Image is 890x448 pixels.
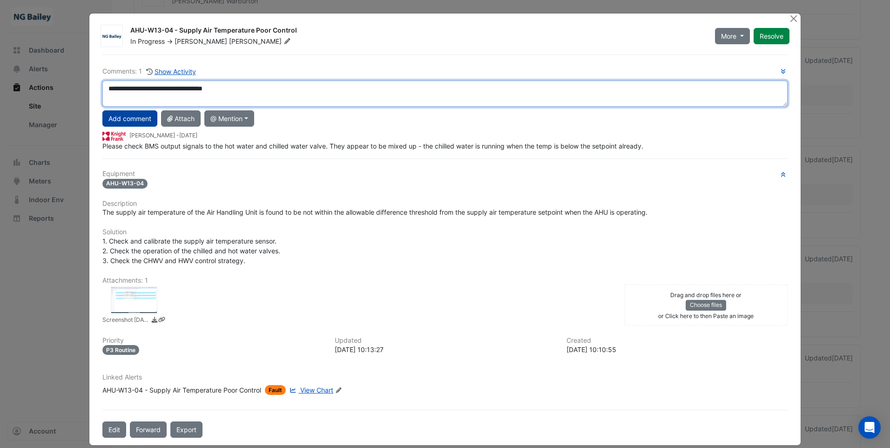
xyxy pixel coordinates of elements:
[167,37,173,45] span: ->
[789,14,799,23] button: Close
[102,110,157,127] button: Add comment
[686,300,726,310] button: Choose files
[170,421,202,438] a: Export
[102,170,788,178] h6: Equipment
[102,277,788,285] h6: Attachments: 1
[102,337,324,345] h6: Priority
[102,385,261,395] div: AHU-W13-04 - Supply Air Temperature Poor Control
[175,37,227,45] span: [PERSON_NAME]
[335,345,556,354] div: [DATE] 10:13:27
[102,228,788,236] h6: Solution
[130,26,704,37] div: AHU-W13-04 - Supply Air Temperature Poor Control
[715,28,750,44] button: More
[102,421,126,438] button: Edit
[658,312,754,319] small: or Click here to then Paste an image
[102,345,139,355] div: P3 Routine
[566,337,788,345] h6: Created
[858,416,881,439] div: Open Intercom Messenger
[265,385,286,395] span: Fault
[179,132,197,139] span: 2025-09-05 10:13:27
[102,179,148,189] span: AHU-W13-04
[130,421,167,438] button: Forward
[158,316,165,326] a: Copy link to clipboard
[111,286,157,314] div: Screenshot 2025-09-05 at 10.12.13.png
[102,208,647,216] span: The supply air temperature of the Air Handling Unit is found to be not within the allowable diffe...
[102,237,280,265] span: 1. Check and calibrate the supply air temperature sensor. 2. Check the operation of the chilled a...
[130,37,165,45] span: In Progress
[146,66,196,77] button: Show Activity
[102,200,788,208] h6: Description
[670,292,742,299] small: Drag and drop files here or
[335,387,342,394] fa-icon: Edit Linked Alerts
[102,373,788,381] h6: Linked Alerts
[721,31,736,41] span: More
[566,345,788,354] div: [DATE] 10:10:55
[102,131,126,141] img: Knight Frank UK
[101,32,122,41] img: NG Bailey
[102,66,196,77] div: Comments: 1
[754,28,789,44] button: Resolve
[300,386,333,394] span: View Chart
[161,110,201,127] button: Attach
[102,142,643,150] span: Please check BMS output signals to the hot water and chilled water valve. They appear to be mixed...
[151,316,158,326] a: Download
[335,337,556,345] h6: Updated
[102,316,149,326] small: Screenshot 2025-09-05 at 10.12.13.png
[229,37,292,46] span: [PERSON_NAME]
[288,385,333,395] a: View Chart
[129,131,197,140] small: [PERSON_NAME] -
[204,110,254,127] button: @ Mention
